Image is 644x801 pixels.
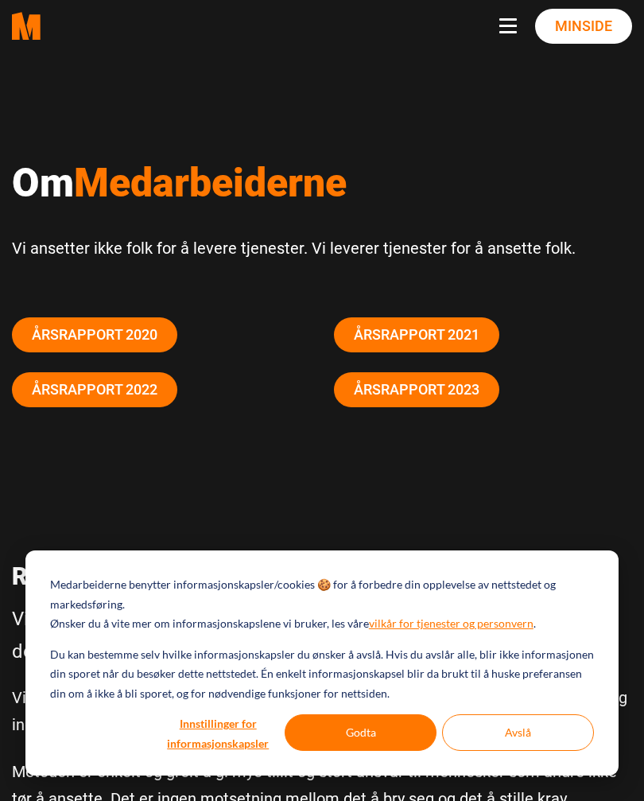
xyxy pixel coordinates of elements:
[12,317,177,352] a: Årsrapport 2020
[12,159,632,207] h1: Om
[12,372,177,407] a: Årsrapport 2022
[535,9,632,44] a: Minside
[12,235,632,262] p: Vi ansetter ikke folk for å levere tjenester. Vi leverer tjenester for å ansette folk.
[499,18,523,34] button: Navbar toggle button
[369,614,533,634] a: vilkår for tjenester og personvern
[157,714,279,751] button: Innstillinger for informasjonskapsler
[12,562,632,591] p: Rusfritt
[285,714,436,751] button: Godta
[442,714,594,751] button: Avslå
[50,614,536,634] p: Ønsker du å vite mer om informasjonskapslene vi bruker, les våre .
[12,603,632,668] p: Vi beviser hver eneste dag at man kan få lojale og flinke arbeidsfolk dersom man bare rekrutterer...
[12,684,632,738] p: Vi betaler lønn fra første dag, og alle våre medarbeidere er ansatt på ordinære vilkår og ingen a...
[25,550,619,776] div: Cookie banner
[334,317,499,352] a: Årsrapport 2021
[50,575,594,614] p: Medarbeiderne benytter informasjonskapsler/cookies 🍪 for å forbedre din opplevelse av nettstedet ...
[74,160,347,206] span: Medarbeiderne
[50,645,594,704] p: Du kan bestemme selv hvilke informasjonskapsler du ønsker å avslå. Hvis du avslår alle, blir ikke...
[334,372,499,407] a: Årsrapport 2023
